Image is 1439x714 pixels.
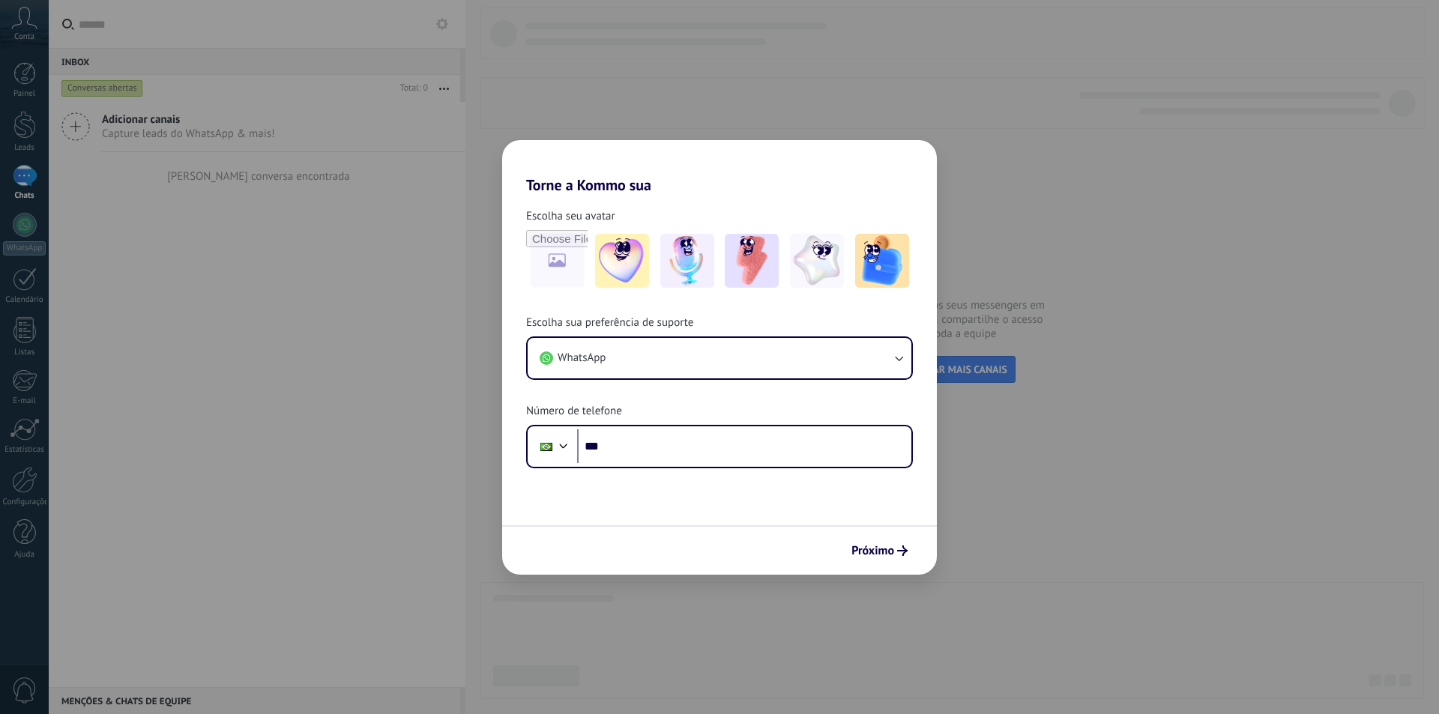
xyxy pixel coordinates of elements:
[502,140,937,194] h2: Torne a Kommo sua
[595,234,649,288] img: -1.jpeg
[790,234,844,288] img: -4.jpeg
[558,351,606,366] span: WhatsApp
[532,431,561,462] div: Brazil: + 55
[855,234,909,288] img: -5.jpeg
[725,234,779,288] img: -3.jpeg
[526,404,622,419] span: Número de telefone
[660,234,714,288] img: -2.jpeg
[845,538,914,563] button: Próximo
[526,315,693,330] span: Escolha sua preferência de suporte
[528,338,911,378] button: WhatsApp
[526,209,615,224] span: Escolha seu avatar
[851,545,894,556] span: Próximo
